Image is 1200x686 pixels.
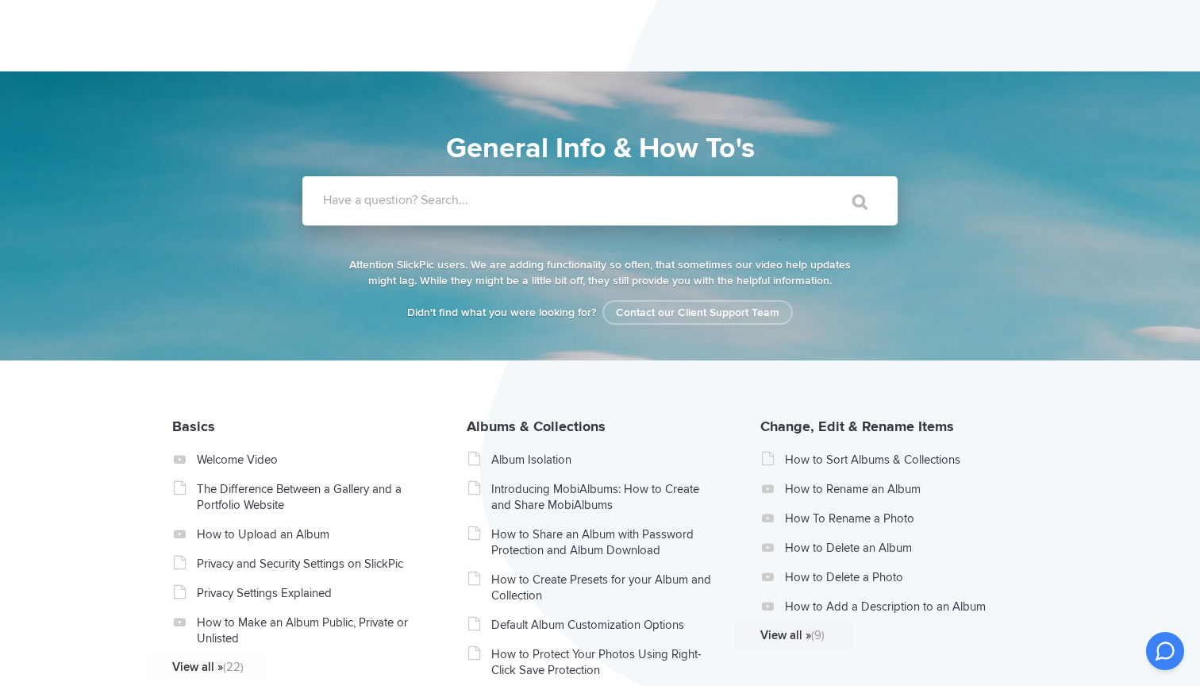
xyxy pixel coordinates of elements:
[785,452,1010,468] a: How to Sort Albums & Collections
[197,556,421,572] a: Privacy and Security Settings on SlickPic
[231,127,969,170] h1: General Info & How To's
[491,617,716,633] a: Default Album Customization Options
[197,452,421,468] a: Welcome Video
[197,585,421,601] a: Privacy Settings Explained
[491,526,716,558] a: How to Share an Album with Password Protection and Album Download
[760,627,985,643] a: View all »(9)
[602,300,793,325] a: Contact our Client Support Team
[323,192,918,208] label: Have a question? Search...
[172,418,215,435] a: Basics
[491,572,716,603] a: How to Create Presets for your Album and Collection
[785,540,1010,556] a: How to Delete an Album
[760,418,954,435] a: Change, Edit & Rename Items
[197,526,421,542] a: How to Upload an Album
[785,599,1010,615] a: How to Add a Description to an Album
[491,481,716,513] a: Introducing MobiAlbums: How to Create and Share MobiAlbums
[785,569,1010,585] a: How to Delete a Photo
[346,257,854,289] p: Attention SlickPic users. We are adding functionality so often, that sometimes our video help upd...
[819,183,886,221] input: 
[197,615,421,646] a: How to Make an Album Public, Private or Unlisted
[172,659,397,675] a: View all »(22)
[785,511,1010,526] a: How To Rename a Photo
[197,481,421,513] a: The Difference Between a Gallery and a Portfolio Website
[346,305,854,321] p: Didn't find what you were looking for?
[785,481,1010,497] a: How to Rename an Album
[491,452,716,468] a: Album Isolation
[467,418,606,435] a: Albums & Collections
[491,646,716,678] a: How to Protect Your Photos Using Right-Click Save Protection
